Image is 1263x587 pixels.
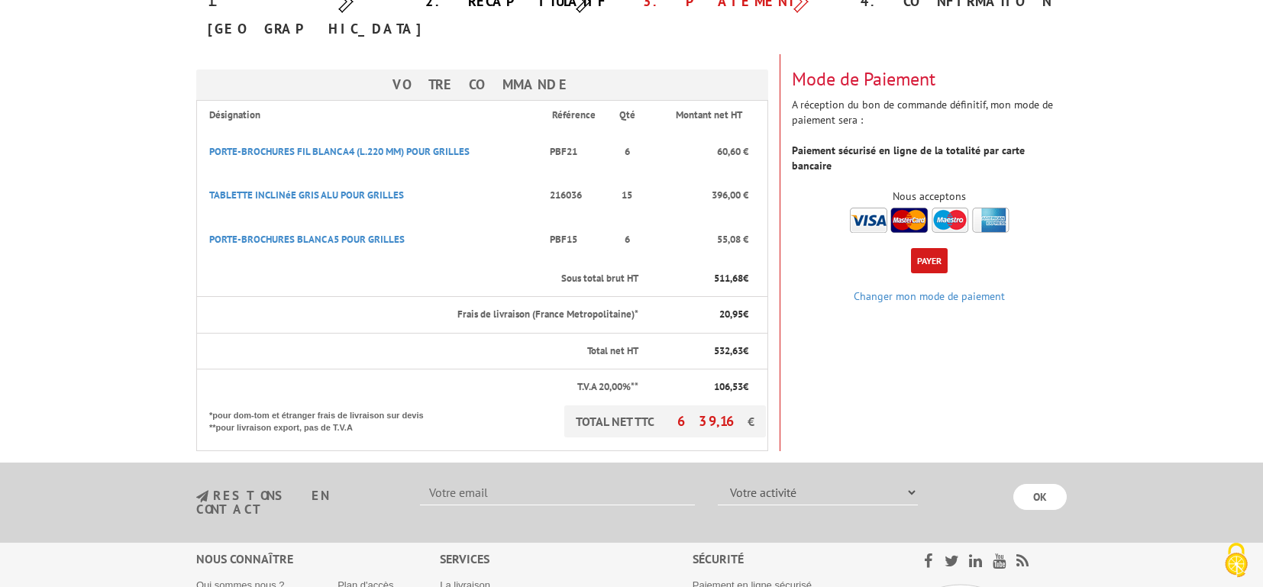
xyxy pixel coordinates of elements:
button: Payer [911,248,948,273]
a: Changer mon mode de paiement [854,289,1005,303]
a: PORTE-BROCHURES FIL BLANC A4 (L.220 MM) POUR GRILLES [209,145,470,158]
img: newsletter.jpg [196,490,208,503]
img: Cookies (fenêtre modale) [1217,541,1255,579]
h3: Mode de Paiement [792,69,1067,89]
th: Frais de livraison (France Metropolitaine)* [197,297,641,334]
div: Nous connaître [196,550,440,568]
th: Total net HT [197,333,641,369]
p: PBF21 [545,137,602,167]
p: € [652,308,748,322]
p: 216036 [545,181,602,211]
p: *pour dom-tom et étranger frais de livraison sur devis **pour livraison export, pas de T.V.A [209,405,438,434]
p: T.V.A 20,00%** [209,380,638,395]
p: € [652,380,748,395]
p: Désignation [209,108,531,123]
p: TOTAL NET TTC € [564,405,766,437]
p: Qté [615,108,638,123]
input: OK [1013,484,1067,510]
p: 6 [615,145,638,160]
p: Montant net HT [652,108,766,123]
p: 15 [615,189,638,203]
h3: restons en contact [196,489,397,516]
p: 396,00 € [652,189,748,203]
a: TABLETTE INCLINéE GRIS ALU POUR GRILLES [209,189,404,202]
p: € [652,272,748,286]
div: Services [440,550,693,568]
h3: Votre Commande [196,69,768,100]
input: Votre email [420,479,695,505]
p: 60,60 € [652,145,748,160]
span: 532,63 [714,344,743,357]
p: PBF15 [545,225,602,255]
span: 511,68 [714,272,743,285]
p: 55,08 € [652,233,748,247]
a: PORTE-BROCHURES BLANC A5 POUR GRILLES [209,233,405,246]
button: Cookies (fenêtre modale) [1210,535,1263,587]
th: Sous total brut HT [197,261,641,297]
p: Référence [545,108,602,123]
p: 6 [615,233,638,247]
span: 106,53 [714,380,743,393]
strong: Paiement sécurisé en ligne de la totalité par carte bancaire [792,144,1025,173]
div: Nous acceptons [792,189,1067,204]
div: Sécurité [693,550,884,568]
span: 639,16 [677,412,748,430]
div: A réception du bon de commande définitif, mon mode de paiement sera : [780,54,1078,236]
span: 20,95 [719,308,743,321]
p: € [652,344,748,359]
img: accepted.png [850,208,1009,233]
